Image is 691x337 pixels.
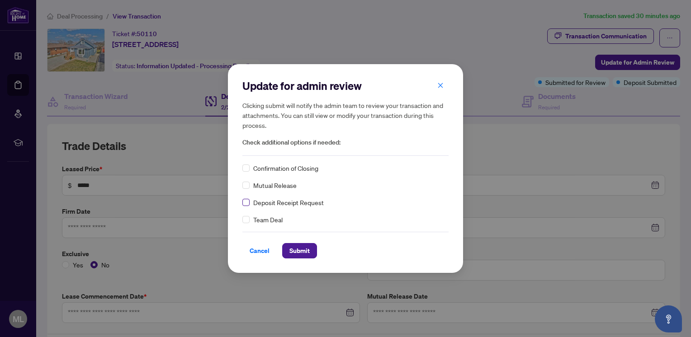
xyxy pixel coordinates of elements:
button: Open asap [655,305,682,332]
button: Submit [282,243,317,258]
h5: Clicking submit will notify the admin team to review your transaction and attachments. You can st... [242,100,449,130]
button: Cancel [242,243,277,258]
span: Mutual Release [253,180,297,190]
span: Team Deal [253,215,283,225]
span: close [437,82,444,89]
span: Confirmation of Closing [253,163,318,173]
h2: Update for admin review [242,79,449,93]
span: Cancel [250,243,270,258]
span: Submit [289,243,310,258]
span: Check additional options if needed: [242,137,449,148]
span: Deposit Receipt Request [253,197,324,207]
